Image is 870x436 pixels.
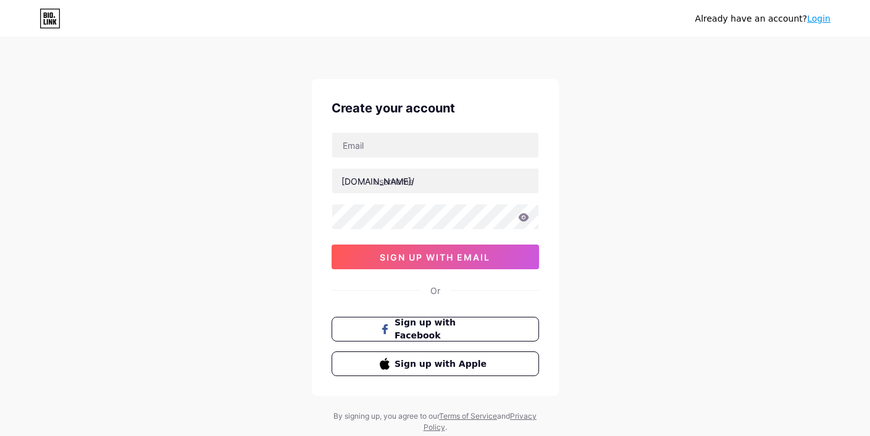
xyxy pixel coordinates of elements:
input: username [332,169,538,193]
div: [DOMAIN_NAME]/ [341,175,414,188]
div: Create your account [332,99,539,117]
div: By signing up, you agree to our and . [330,411,540,433]
div: Or [430,284,440,297]
span: Sign up with Apple [395,358,490,371]
button: Sign up with Facebook [332,317,539,342]
a: Terms of Service [439,411,497,421]
button: sign up with email [332,245,539,269]
input: Email [332,133,538,157]
span: sign up with email [380,252,490,262]
button: Sign up with Apple [332,351,539,376]
span: Sign up with Facebook [395,316,490,342]
div: Already have an account? [695,12,830,25]
a: Login [807,14,830,23]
